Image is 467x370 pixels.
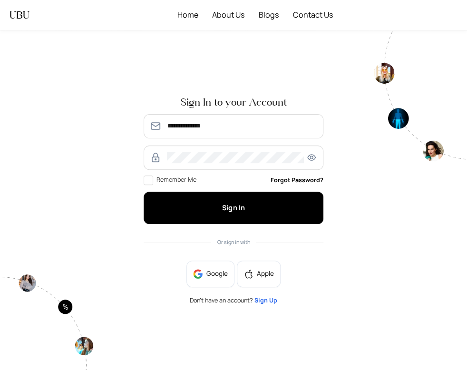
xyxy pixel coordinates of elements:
span: Sign In [222,203,245,213]
span: Contact Us [293,1,333,29]
span: Or sign in with [217,238,250,245]
a: UBU [10,1,29,29]
button: Google [186,261,234,287]
span: Apple [257,269,274,279]
a: Sign Up [254,296,277,304]
img: SmmOVPU3il4LzjOz1YszJ8A9TzvK+6qU9RAAAAAElFTkSuQmCC [150,120,161,132]
img: google-BnAmSPDJ.png [193,269,203,279]
img: RzWbU6KsXbv8M5bTtlu7p38kHlzSfb4MlcTUAAAAASUVORK5CYII= [150,152,161,163]
span: Remember Me [156,175,196,184]
span: apple [244,269,253,279]
span: Home [177,1,198,29]
img: authpagecirlce2-Tt0rwQ38.png [374,30,467,161]
button: Sign In [144,192,323,224]
a: Forgot Password? [263,175,323,185]
span: eye [306,153,317,162]
span: Sign In to your Account [144,97,323,107]
button: appleApple [237,261,281,287]
span: Google [206,269,228,279]
span: Don’t have an account? [190,298,277,304]
span: About Us [212,1,245,29]
span: Blogs [259,1,279,29]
